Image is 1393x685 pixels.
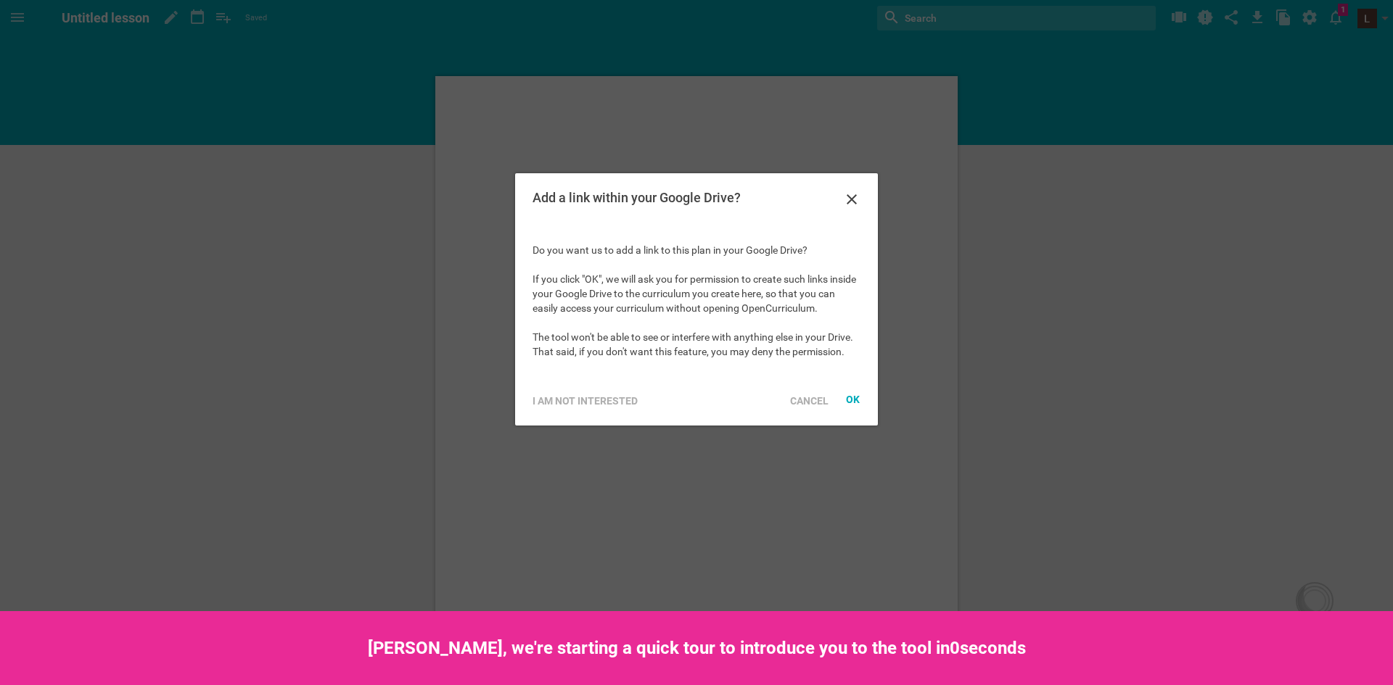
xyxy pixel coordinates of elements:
[524,385,646,417] div: I am not interested
[781,385,837,417] div: Cancel
[368,638,950,658] span: [PERSON_NAME], we're starting a quick tour to introduce you to the tool in
[950,638,960,658] span: 0
[533,191,828,205] div: Add a link within your Google Drive?
[515,225,878,376] div: Do you want us to add a link to this plan in your Google Drive? If you click "OK", we will ask yo...
[960,638,1026,658] span: seconds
